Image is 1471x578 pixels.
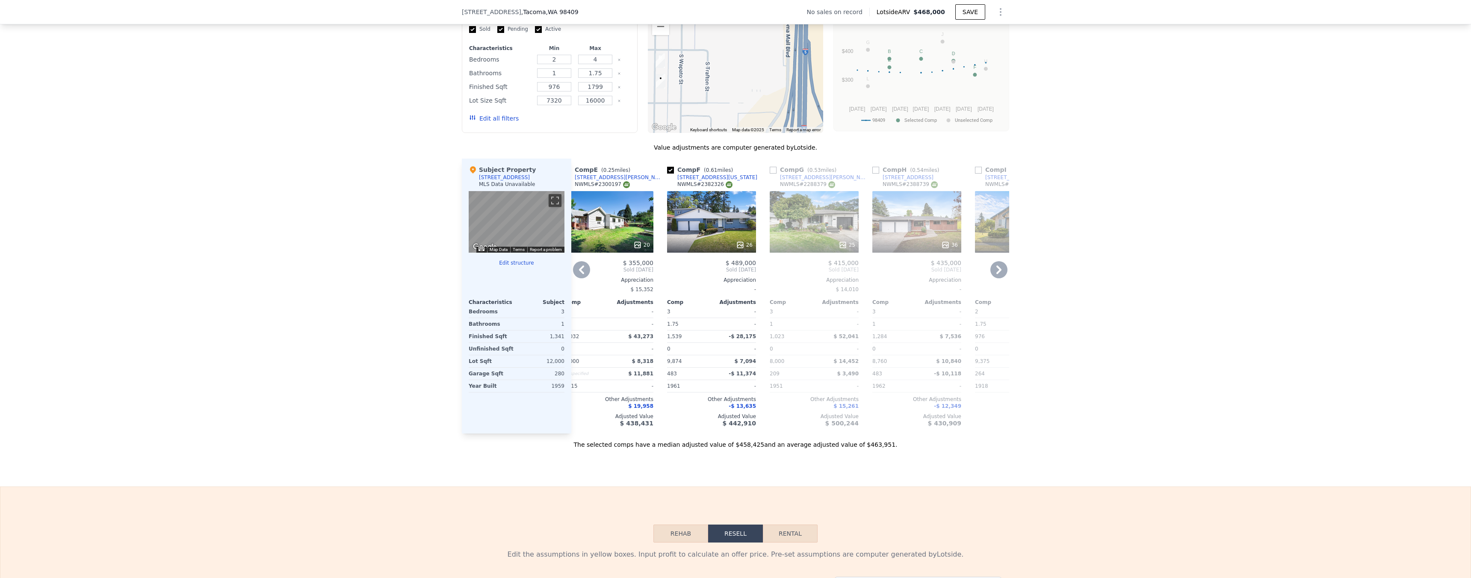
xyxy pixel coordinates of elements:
[975,413,1064,420] div: Adjusted Value
[816,343,859,355] div: -
[770,380,812,392] div: 1951
[919,318,961,330] div: -
[617,58,621,62] button: Clear
[469,260,564,266] button: Edit structure
[708,525,763,543] button: Resell
[934,403,961,409] span: -$ 12,349
[892,106,908,112] text: [DATE]
[497,26,504,33] input: Pending
[941,32,944,37] text: J
[677,181,733,188] div: NWMLS # 2382326
[770,309,773,315] span: 3
[667,346,671,352] span: 0
[769,127,781,132] a: Terms (opens in new tab)
[469,26,476,33] input: Sold
[770,266,859,273] span: Sold [DATE]
[667,299,712,306] div: Comp
[462,8,521,16] span: [STREET_ADDRESS]
[877,8,913,16] span: Lotside ARV
[628,333,653,339] span: $ 43,273
[469,45,532,52] div: Characteristics
[513,247,525,252] a: Terms (opens in new tab)
[564,318,607,330] div: 1
[469,94,532,106] div: Lot Size Sqft
[611,343,653,355] div: -
[623,181,630,188] img: NWMLS Logo
[839,241,855,249] div: 25
[837,371,859,377] span: $ 3,490
[729,403,756,409] span: -$ 13,635
[913,9,945,15] span: $468,000
[564,358,579,364] span: 9,000
[611,318,653,330] div: -
[833,333,859,339] span: $ 52,041
[872,380,915,392] div: 1962
[667,165,736,174] div: Comp F
[917,299,961,306] div: Adjustments
[975,277,1064,283] div: Appreciation
[653,525,708,543] button: Rehab
[469,165,536,174] div: Subject Property
[603,167,615,173] span: 0.25
[888,49,891,54] text: B
[628,403,653,409] span: $ 19,958
[677,174,757,181] div: [STREET_ADDRESS][US_STATE]
[667,309,671,315] span: 3
[872,266,961,273] span: Sold [DATE]
[883,174,933,181] div: [STREET_ADDRESS]
[975,309,978,315] span: 2
[872,358,887,364] span: 8,760
[975,333,985,339] span: 976
[975,318,1018,330] div: 1.75
[872,333,887,339] span: 1,284
[479,174,530,181] div: [STREET_ADDRESS]
[839,22,1004,129] div: A chart.
[955,4,985,20] button: SAVE
[872,309,876,315] span: 3
[866,40,870,45] text: G
[912,167,924,173] span: 0.54
[564,277,653,283] div: Appreciation
[809,167,821,173] span: 0.53
[564,299,609,306] div: Comp
[469,343,515,355] div: Unfinished Sqft
[713,306,756,318] div: -
[469,299,517,306] div: Characteristics
[667,283,756,295] div: -
[770,165,840,174] div: Comp G
[726,181,733,188] img: NWMLS Logo
[564,396,653,403] div: Other Adjustments
[656,74,665,88] div: 7035 S Prospect St
[690,127,727,133] button: Keyboard shortcuts
[985,174,1036,181] div: [STREET_ADDRESS]
[667,333,682,339] span: 1,539
[872,118,885,123] text: 98409
[598,167,634,173] span: ( miles)
[564,333,579,339] span: 1,032
[770,318,812,330] div: 1
[975,396,1064,403] div: Other Adjustments
[973,65,976,70] text: F
[617,86,621,89] button: Clear
[736,241,753,249] div: 26
[872,283,961,295] div: -
[842,77,854,83] text: $300
[770,299,814,306] div: Comp
[816,380,859,392] div: -
[611,380,653,392] div: -
[517,299,564,306] div: Subject
[872,371,882,377] span: 483
[872,165,942,174] div: Comp H
[735,358,756,364] span: $ 7,094
[872,318,915,330] div: 1
[888,57,891,62] text: E
[576,45,614,52] div: Max
[828,260,859,266] span: $ 415,000
[872,277,961,283] div: Appreciation
[786,127,821,132] a: Report a map error
[633,241,650,249] div: 20
[564,266,653,273] span: Sold [DATE]
[723,420,756,427] span: $ 442,910
[726,260,756,266] span: $ 489,000
[706,167,718,173] span: 0.61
